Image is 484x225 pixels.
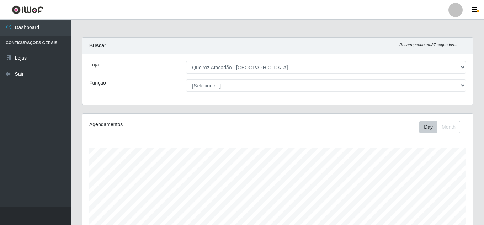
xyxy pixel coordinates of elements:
[89,121,240,128] div: Agendamentos
[437,121,460,133] button: Month
[89,61,99,69] label: Loja
[89,43,106,48] strong: Buscar
[399,43,457,47] i: Recarregando em 27 segundos...
[12,5,43,14] img: CoreUI Logo
[419,121,437,133] button: Day
[89,79,106,87] label: Função
[419,121,460,133] div: First group
[419,121,466,133] div: Toolbar with button groups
